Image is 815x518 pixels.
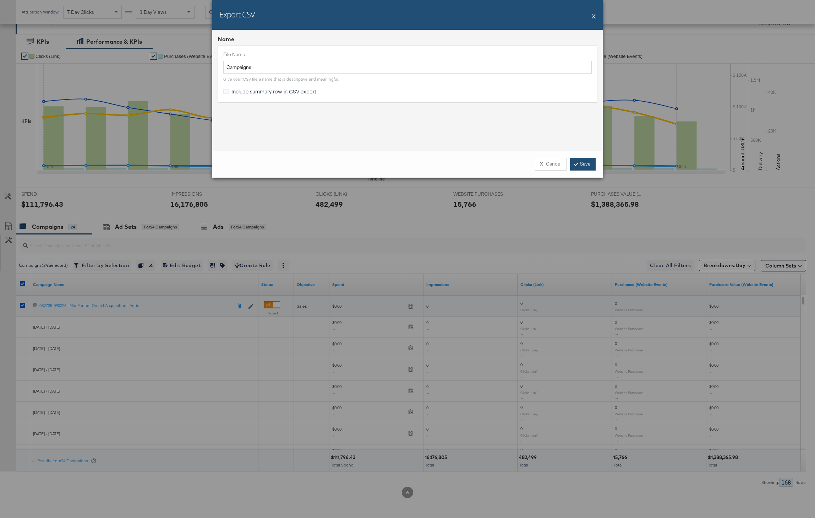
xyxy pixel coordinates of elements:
label: File Name [223,51,592,58]
button: XCancel [535,158,567,171]
a: Save [570,158,596,171]
strong: X [540,161,543,167]
button: X [592,9,596,23]
h2: Export CSV [219,9,255,20]
span: Include summary row in CSV export [231,88,316,95]
div: Name [218,35,597,43]
div: Give your CSV file a name that is descriptive and meaningful. [223,76,339,82]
